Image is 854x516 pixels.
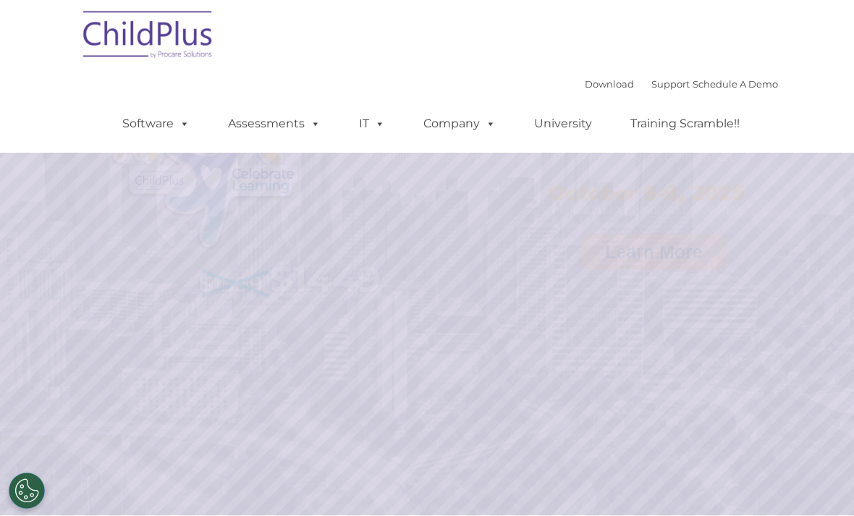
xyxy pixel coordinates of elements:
a: IT [344,109,399,138]
a: Software [108,109,204,138]
a: Schedule A Demo [693,78,778,90]
a: Company [409,109,510,138]
font: | [585,78,778,90]
button: Cookies Settings [9,473,45,509]
a: University [520,109,606,138]
a: Support [651,78,690,90]
a: Download [585,78,634,90]
img: ChildPlus by Procare Solutions [76,1,221,73]
a: Training Scramble!! [616,109,754,138]
a: Assessments [213,109,335,138]
a: Learn More [580,233,727,271]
